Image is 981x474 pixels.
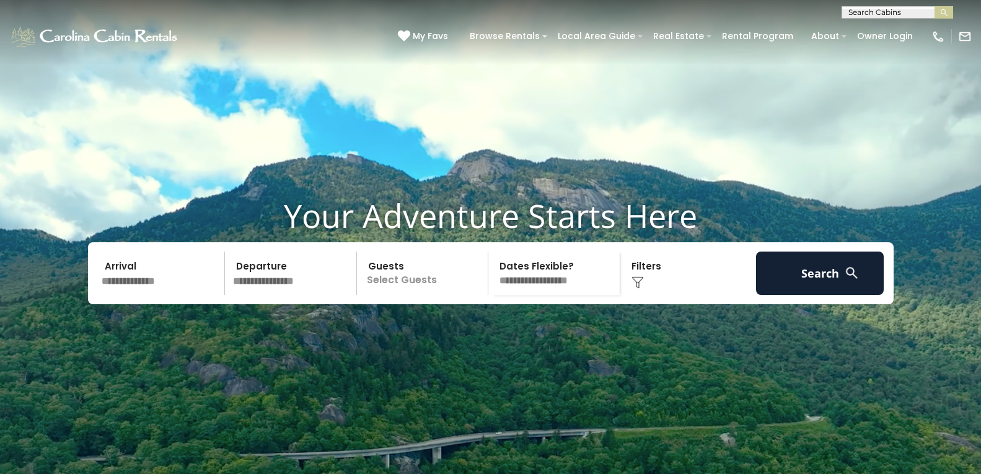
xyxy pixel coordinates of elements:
img: White-1-1-2.png [9,24,181,49]
a: Local Area Guide [552,27,641,46]
h1: Your Adventure Starts Here [9,196,972,235]
a: Owner Login [851,27,919,46]
a: Browse Rentals [464,27,546,46]
img: filter--v1.png [631,276,644,289]
img: search-regular-white.png [844,265,860,281]
p: Select Guests [361,252,488,295]
img: mail-regular-white.png [958,30,972,43]
a: My Favs [398,30,451,43]
img: phone-regular-white.png [931,30,945,43]
span: My Favs [413,30,448,43]
button: Search [756,252,884,295]
a: About [805,27,845,46]
a: Real Estate [647,27,710,46]
a: Rental Program [716,27,799,46]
